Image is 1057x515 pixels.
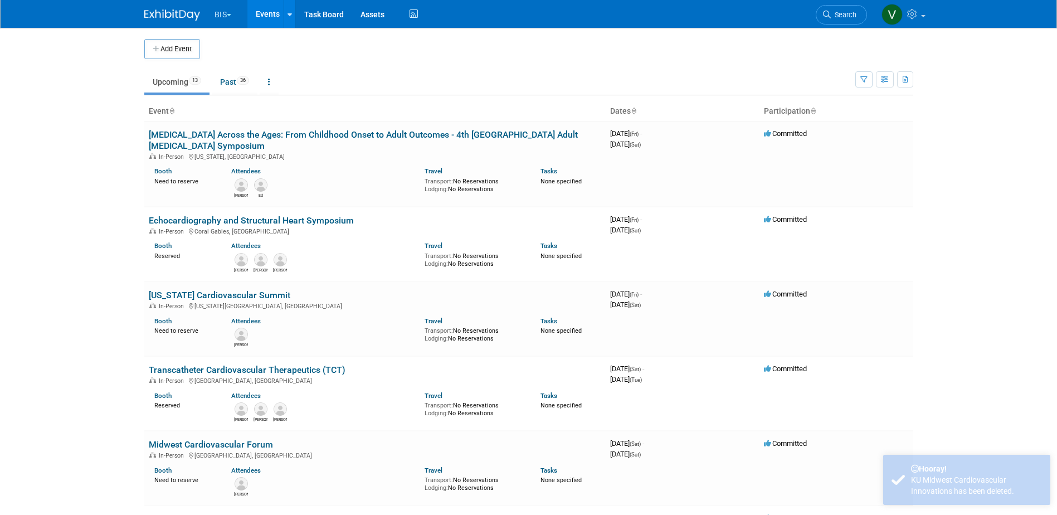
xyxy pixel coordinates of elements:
[540,467,557,474] a: Tasks
[881,4,903,25] img: Valerie Shively
[254,416,267,422] div: Melanie Maese
[640,215,642,224] span: -
[640,129,642,138] span: -
[540,327,582,334] span: None specified
[610,365,644,373] span: [DATE]
[642,365,644,373] span: -
[234,341,248,348] div: Adam Spies
[254,192,267,198] div: Ed Joyce
[425,474,524,492] div: No Reservations No Reservations
[234,192,248,198] div: Kevin Ryan
[273,416,287,422] div: Kevin O'Neill
[540,477,582,484] span: None specified
[911,474,1042,497] div: KU Midwest Cardiovascular Innovations has been deleted.
[425,327,453,334] span: Transport:
[425,484,448,492] span: Lodging:
[610,129,642,138] span: [DATE]
[540,317,557,325] a: Tasks
[640,290,642,298] span: -
[425,402,453,409] span: Transport:
[606,102,759,121] th: Dates
[540,252,582,260] span: None specified
[630,131,639,137] span: (Fri)
[159,377,187,385] span: In-Person
[254,266,267,273] div: Trevor Thomas
[154,467,172,474] a: Booth
[425,400,524,417] div: No Reservations No Reservations
[154,250,215,260] div: Reserved
[425,176,524,193] div: No Reservations No Reservations
[159,153,187,161] span: In-Person
[189,76,201,85] span: 13
[144,9,200,21] img: ExhibitDay
[235,253,248,266] img: Rob Rupel
[149,303,156,308] img: In-Person Event
[831,11,856,19] span: Search
[425,317,442,325] a: Travel
[154,317,172,325] a: Booth
[610,215,642,224] span: [DATE]
[425,410,448,417] span: Lodging:
[149,226,601,235] div: Coral Gables, [GEOGRAPHIC_DATA]
[159,228,187,235] span: In-Person
[149,439,273,450] a: Midwest Cardiovascular Forum
[149,215,354,226] a: Echocardiography and Structural Heart Symposium
[149,153,156,159] img: In-Person Event
[231,242,261,250] a: Attendees
[764,290,807,298] span: Committed
[610,375,642,383] span: [DATE]
[425,260,448,268] span: Lodging:
[149,290,290,300] a: [US_STATE] Cardiovascular Summit
[630,451,641,458] span: (Sat)
[759,102,913,121] th: Participation
[254,178,267,192] img: Ed Joyce
[764,215,807,224] span: Committed
[425,467,442,474] a: Travel
[425,252,453,260] span: Transport:
[764,439,807,448] span: Committed
[425,477,453,484] span: Transport:
[159,452,187,459] span: In-Person
[154,167,172,175] a: Booth
[810,106,816,115] a: Sort by Participation Type
[540,167,557,175] a: Tasks
[154,325,215,335] div: Need to reserve
[159,303,187,310] span: In-Person
[149,152,601,161] div: [US_STATE], [GEOGRAPHIC_DATA]
[234,490,248,497] div: Kim Herring
[911,463,1042,474] div: Hooray!
[610,450,641,458] span: [DATE]
[149,301,601,310] div: [US_STATE][GEOGRAPHIC_DATA], [GEOGRAPHIC_DATA]
[235,402,248,416] img: Joe Alfaro
[149,365,345,375] a: Transcatheter Cardiovascular Therapeutics (TCT)
[425,325,524,342] div: No Reservations No Reservations
[425,392,442,400] a: Travel
[610,300,641,309] span: [DATE]
[149,452,156,458] img: In-Person Event
[144,102,606,121] th: Event
[234,416,248,422] div: Joe Alfaro
[630,142,641,148] span: (Sat)
[154,242,172,250] a: Booth
[149,450,601,459] div: [GEOGRAPHIC_DATA], [GEOGRAPHIC_DATA]
[610,140,641,148] span: [DATE]
[231,317,261,325] a: Attendees
[274,253,287,266] img: Chris Cigrand
[816,5,867,25] a: Search
[630,217,639,223] span: (Fri)
[254,402,267,416] img: Melanie Maese
[254,253,267,266] img: Trevor Thomas
[764,129,807,138] span: Committed
[540,242,557,250] a: Tasks
[425,178,453,185] span: Transport:
[642,439,644,448] span: -
[630,377,642,383] span: (Tue)
[425,242,442,250] a: Travel
[212,71,257,93] a: Past36
[144,71,210,93] a: Upcoming13
[425,167,442,175] a: Travel
[149,228,156,234] img: In-Person Event
[630,227,641,234] span: (Sat)
[154,176,215,186] div: Need to reserve
[425,250,524,268] div: No Reservations No Reservations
